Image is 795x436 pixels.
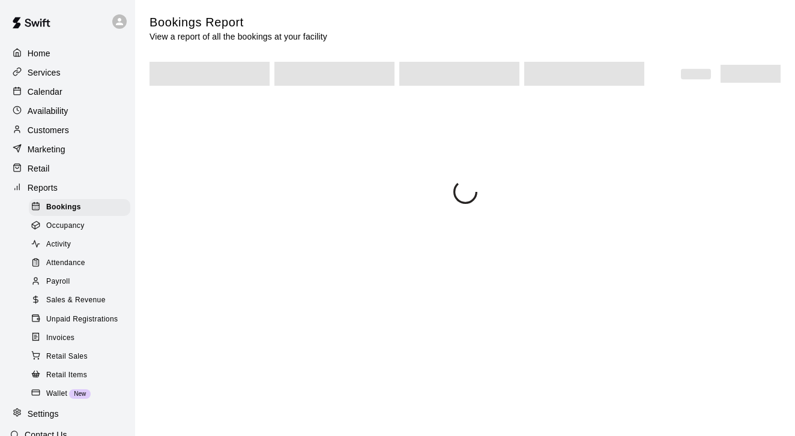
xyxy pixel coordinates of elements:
span: New [69,390,91,397]
div: Retail Sales [29,348,130,365]
span: Invoices [46,332,74,344]
div: Payroll [29,273,130,290]
div: WalletNew [29,386,130,402]
a: Sales & Revenue [29,291,135,310]
h5: Bookings Report [150,14,327,31]
p: Services [28,67,61,79]
p: Marketing [28,143,65,155]
p: Settings [28,408,59,420]
a: Services [10,64,125,82]
a: WalletNew [29,384,135,403]
p: Availability [28,105,68,117]
a: Unpaid Registrations [29,310,135,329]
div: Invoices [29,330,130,347]
p: Reports [28,182,58,194]
span: Sales & Revenue [46,294,106,306]
p: View a report of all the bookings at your facility [150,31,327,43]
div: Activity [29,236,130,253]
a: Payroll [29,273,135,291]
span: Attendance [46,257,85,269]
span: Bookings [46,202,81,214]
a: Availability [10,102,125,120]
span: Occupancy [46,220,85,232]
a: Reports [10,179,125,197]
span: Unpaid Registrations [46,314,118,326]
a: Retail [10,160,125,178]
a: Marketing [10,140,125,158]
a: Invoices [29,329,135,347]
a: Activity [29,236,135,254]
a: Calendar [10,83,125,101]
p: Retail [28,163,50,175]
span: Payroll [46,276,70,288]
div: Retail Items [29,367,130,384]
a: Customers [10,121,125,139]
div: Unpaid Registrations [29,311,130,328]
div: Attendance [29,255,130,272]
a: Settings [10,405,125,423]
a: Home [10,44,125,62]
p: Home [28,47,50,59]
a: Retail Sales [29,347,135,366]
p: Customers [28,124,69,136]
span: Wallet [46,388,67,400]
span: Retail Items [46,369,87,381]
a: Bookings [29,198,135,217]
p: Calendar [28,86,62,98]
a: Occupancy [29,217,135,235]
div: Bookings [29,199,130,216]
div: Occupancy [29,218,130,234]
a: Retail Items [29,366,135,384]
span: Retail Sales [46,351,88,363]
span: Activity [46,239,71,251]
a: Attendance [29,254,135,273]
div: Sales & Revenue [29,292,130,309]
